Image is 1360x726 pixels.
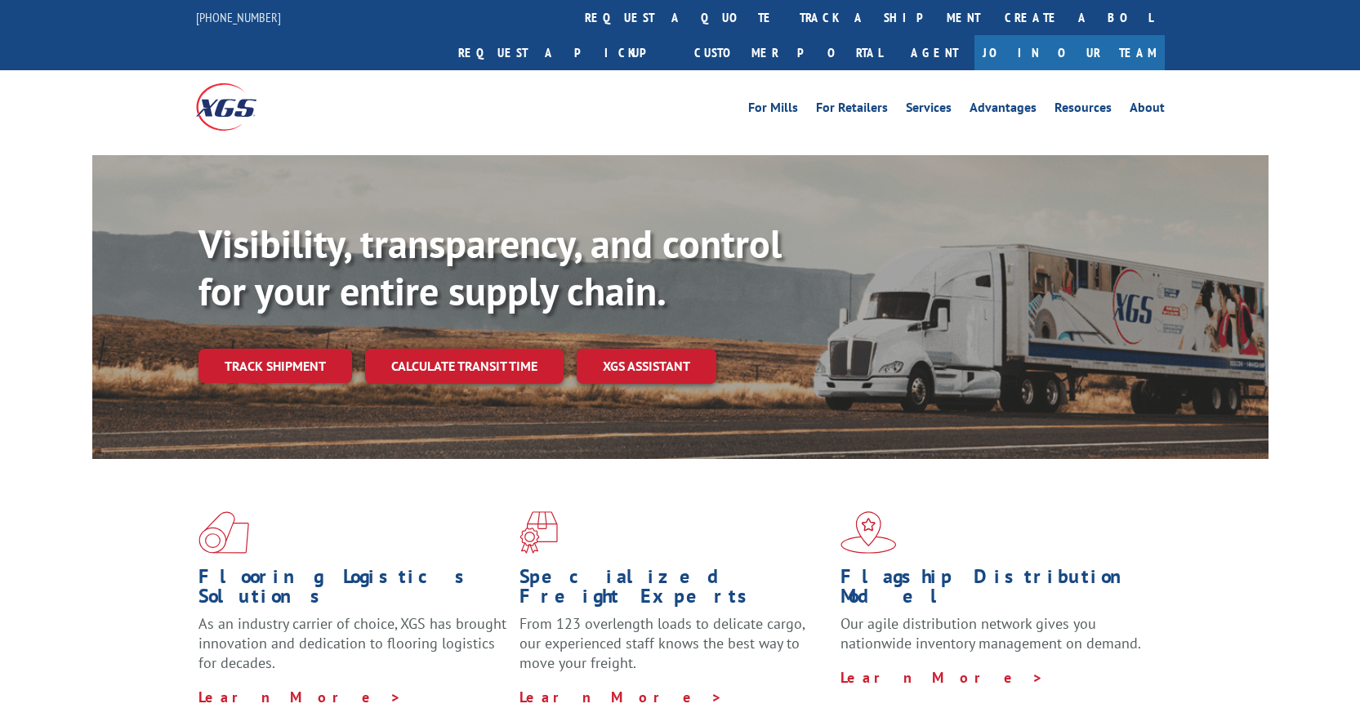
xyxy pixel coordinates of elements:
p: From 123 overlength loads to delicate cargo, our experienced staff knows the best way to move you... [519,614,828,687]
a: Services [906,101,952,119]
a: Advantages [970,101,1037,119]
a: About [1130,101,1165,119]
a: Track shipment [198,349,352,383]
span: As an industry carrier of choice, XGS has brought innovation and dedication to flooring logistics... [198,614,506,672]
h1: Flagship Distribution Model [841,567,1149,614]
a: Join Our Team [974,35,1165,70]
a: [PHONE_NUMBER] [196,9,281,25]
img: xgs-icon-flagship-distribution-model-red [841,511,897,554]
a: Agent [894,35,974,70]
a: Calculate transit time [365,349,564,384]
a: For Mills [748,101,798,119]
a: XGS ASSISTANT [577,349,716,384]
a: Customer Portal [682,35,894,70]
span: Our agile distribution network gives you nationwide inventory management on demand. [841,614,1141,653]
a: Resources [1055,101,1112,119]
a: Learn More > [841,668,1044,687]
a: Learn More > [198,688,402,706]
a: Request a pickup [446,35,682,70]
a: For Retailers [816,101,888,119]
h1: Flooring Logistics Solutions [198,567,507,614]
b: Visibility, transparency, and control for your entire supply chain. [198,218,782,316]
img: xgs-icon-total-supply-chain-intelligence-red [198,511,249,554]
h1: Specialized Freight Experts [519,567,828,614]
img: xgs-icon-focused-on-flooring-red [519,511,558,554]
a: Learn More > [519,688,723,706]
